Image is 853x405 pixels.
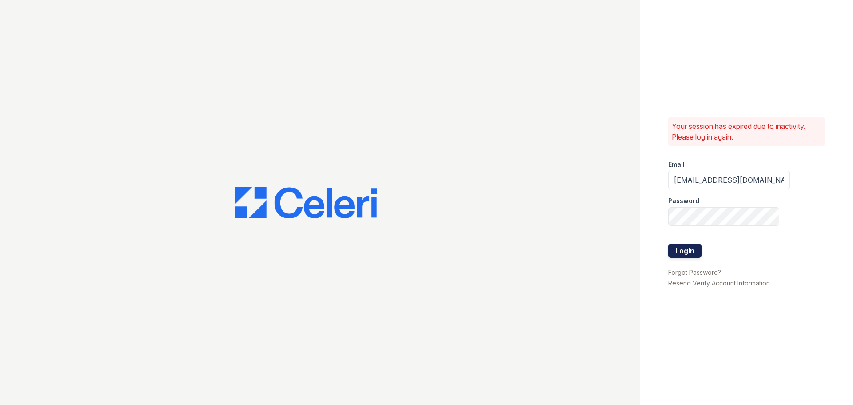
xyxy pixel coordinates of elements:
[235,187,377,219] img: CE_Logo_Blue-a8612792a0a2168367f1c8372b55b34899dd931a85d93a1a3d3e32e68fde9ad4.png
[668,244,702,258] button: Login
[668,160,685,169] label: Email
[668,196,699,205] label: Password
[668,269,721,276] a: Forgot Password?
[672,121,821,142] p: Your session has expired due to inactivity. Please log in again.
[668,279,770,287] a: Resend Verify Account Information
